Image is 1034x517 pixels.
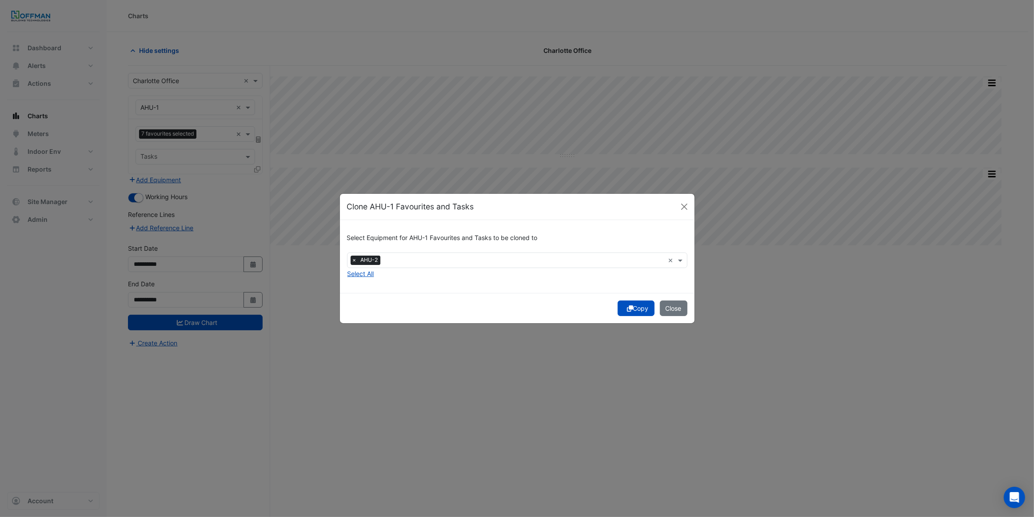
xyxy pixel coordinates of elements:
[359,256,380,265] span: AHU-2
[678,200,691,213] button: Close
[347,234,687,242] h6: Select Equipment for AHU-1 Favourites and Tasks to be cloned to
[351,256,359,265] span: ×
[668,256,676,265] span: Clear
[347,201,474,212] h5: Clone AHU-1 Favourites and Tasks
[660,301,687,316] button: Close
[618,301,655,316] button: Copy
[1004,487,1025,508] div: Open Intercom Messenger
[347,269,375,279] button: Select All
